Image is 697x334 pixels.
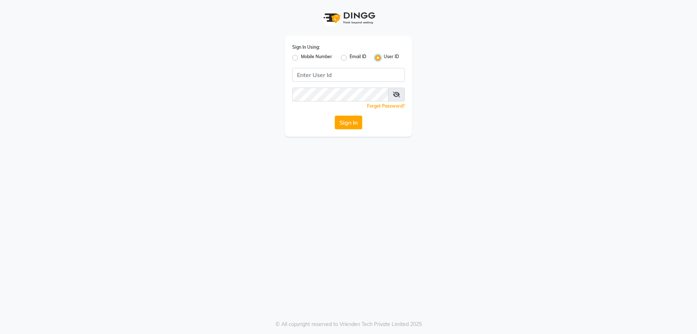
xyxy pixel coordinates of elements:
[367,103,405,109] a: Forgot Password?
[319,7,378,29] img: logo1.svg
[335,116,362,129] button: Sign In
[301,53,332,62] label: Mobile Number
[292,88,388,101] input: Username
[292,44,320,51] label: Sign In Using:
[292,68,405,82] input: Username
[384,53,399,62] label: User ID
[350,53,366,62] label: Email ID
